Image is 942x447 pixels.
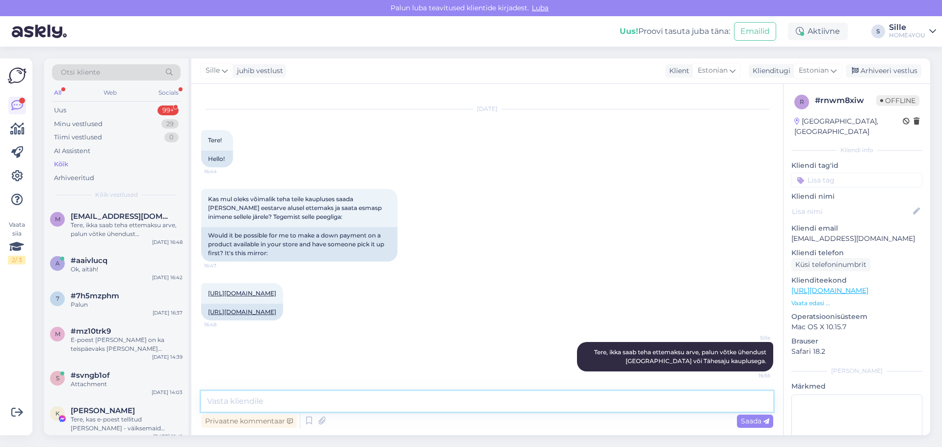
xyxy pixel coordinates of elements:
p: Kliendi email [791,223,922,234]
div: juhib vestlust [233,66,283,76]
span: Sille [733,334,770,342]
p: [EMAIL_ADDRESS][DOMAIN_NAME] [791,234,922,244]
div: Proovi tasuta juba täna: [620,26,730,37]
p: Mac OS X 10.15.7 [791,322,922,332]
span: Luba [529,3,551,12]
div: AI Assistent [54,146,90,156]
div: [DATE] 14:39 [152,353,183,361]
span: 16:48 [204,321,241,328]
span: #aaivlucq [71,256,107,265]
span: Kõik vestlused [95,190,138,199]
div: [DATE] 12:41 [153,433,183,440]
p: Vaata edasi ... [791,299,922,308]
a: [URL][DOMAIN_NAME] [208,289,276,297]
div: Arhiveeri vestlus [846,64,921,78]
div: All [52,86,63,99]
div: Would it be possible for me to make a down payment on a product available in your store and have ... [201,227,397,262]
span: Otsi kliente [61,67,100,78]
div: Arhiveeritud [54,173,94,183]
p: Kliendi telefon [791,248,922,258]
div: Palun [71,300,183,309]
b: Uus! [620,26,638,36]
a: [URL][DOMAIN_NAME] [791,286,868,295]
input: Lisa nimi [792,206,911,217]
span: Kristi Tagam [71,406,135,415]
div: [DATE] [201,105,773,113]
p: Brauser [791,336,922,346]
input: Lisa tag [791,173,922,187]
div: Sille [889,24,925,31]
div: [DATE] 14:03 [152,389,183,396]
div: [DATE] 16:48 [152,238,183,246]
div: Attachment [71,380,183,389]
span: s [56,374,59,382]
div: [PERSON_NAME] [791,367,922,375]
span: r [800,98,804,105]
div: # rnwm8xiw [815,95,876,106]
span: #mz10trk9 [71,327,111,336]
div: [DATE] 16:37 [153,309,183,316]
div: E-poest [PERSON_NAME] on ka teispäevaks [PERSON_NAME] [PERSON_NAME]. [71,336,183,353]
p: Safari 18.2 [791,346,922,357]
div: HOME4YOU [889,31,925,39]
span: 16:55 [733,372,770,379]
div: Tere, ikka saab teha ettemaksu arve, palun võtke ühendust [GEOGRAPHIC_DATA] või Tähesaju kauplusega. [71,221,183,238]
div: Tere, kas e-poest tellitud [PERSON_NAME] - väiksemaid esemeid, on võimalik tagastada ka [PERSON_N... [71,415,183,433]
div: Minu vestlused [54,119,103,129]
button: Emailid [734,22,776,41]
p: Operatsioonisüsteem [791,312,922,322]
span: Tere, ikka saab teha ettemaksu arve, palun võtke ühendust [GEOGRAPHIC_DATA] või Tähesaju kauplusega. [594,348,768,365]
div: 29 [161,119,179,129]
div: [GEOGRAPHIC_DATA], [GEOGRAPHIC_DATA] [794,116,903,137]
span: Estonian [799,65,829,76]
div: 2 / 3 [8,256,26,264]
div: 0 [164,132,179,142]
span: Estonian [698,65,728,76]
span: 7 [56,295,59,302]
div: Ok, aitäh! [71,265,183,274]
div: Privaatne kommentaar [201,415,297,428]
p: Kliendi tag'id [791,160,922,171]
span: 16:47 [204,262,241,269]
a: [URL][DOMAIN_NAME] [208,308,276,316]
div: Vaata siia [8,220,26,264]
span: Tere! [208,136,222,144]
span: Saada [741,417,769,425]
div: Socials [157,86,181,99]
span: K [55,410,60,417]
div: Tiimi vestlused [54,132,102,142]
a: SilleHOME4YOU [889,24,936,39]
div: Web [102,86,119,99]
span: Sille [206,65,220,76]
div: [DATE] 16:42 [152,274,183,281]
p: Kliendi nimi [791,191,922,202]
img: Askly Logo [8,66,26,85]
p: Klienditeekond [791,275,922,286]
div: S [871,25,885,38]
span: m [55,215,60,223]
div: Kliendi info [791,146,922,155]
span: Offline [876,95,919,106]
div: Klient [665,66,689,76]
div: Hello! [201,151,233,167]
div: Uus [54,105,66,115]
span: 16:44 [204,168,241,175]
span: a [55,260,60,267]
span: Kas mul oleks võimalik teha teile kaupluses saada [PERSON_NAME] eestarve alusel ettemaks ja saata... [208,195,383,220]
div: Kõik [54,159,68,169]
span: maarjaliismolder@gmail.com [71,212,173,221]
span: #7h5mzphm [71,291,119,300]
div: 99+ [157,105,179,115]
p: Märkmed [791,381,922,392]
div: Klienditugi [749,66,790,76]
div: Aktiivne [788,23,848,40]
div: Küsi telefoninumbrit [791,258,870,271]
span: #svngb1of [71,371,110,380]
span: m [55,330,60,338]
